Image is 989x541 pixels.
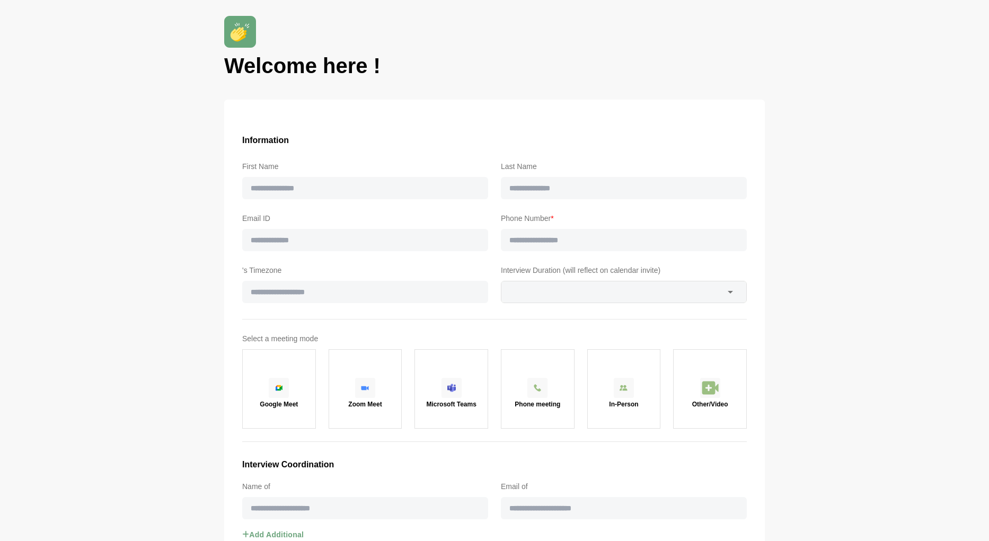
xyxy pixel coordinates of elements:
[242,134,747,147] h3: Information
[242,160,488,173] label: First Name
[260,401,298,407] p: Google Meet
[501,480,747,493] label: Email of
[609,401,638,407] p: In-Person
[224,52,765,79] h1: Welcome here !
[501,212,747,225] label: Phone Number
[348,401,382,407] p: Zoom Meet
[692,401,728,407] p: Other/Video
[515,401,560,407] p: Phone meeting
[501,264,747,277] label: Interview Duration (will reflect on calendar invite)
[242,458,747,472] h3: Interview Coordination
[242,264,488,277] label: 's Timezone
[426,401,476,407] p: Microsoft Teams
[242,480,488,493] label: Name of
[242,332,747,345] label: Select a meeting mode
[242,212,488,225] label: Email ID
[501,160,747,173] label: Last Name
